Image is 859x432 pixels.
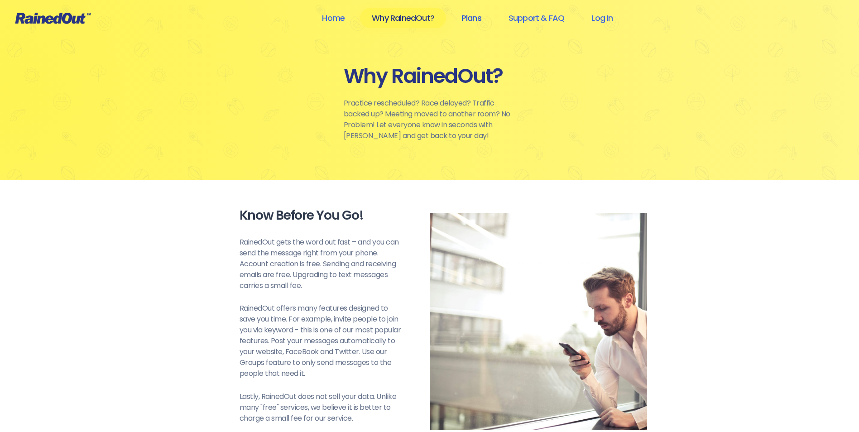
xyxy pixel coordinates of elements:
p: RainedOut gets the word out fast – and you can send the message right from your phone. Account cr... [240,237,403,291]
p: Lastly, RainedOut does not sell your data. Unlike many "free" services, we believe it is better t... [240,391,403,424]
div: Know Before You Go! [240,207,403,223]
a: Plans [450,8,493,28]
a: Log In [580,8,624,28]
a: Why RainedOut? [360,8,446,28]
p: RainedOut offers many features designed to save you time. For example, invite people to join you ... [240,303,403,379]
div: Why RainedOut? [344,63,516,89]
a: Home [310,8,356,28]
p: Practice rescheduled? Race delayed? Traffic backed up? Meeting moved to another room? No Problem!... [344,98,516,141]
a: Support & FAQ [497,8,576,28]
